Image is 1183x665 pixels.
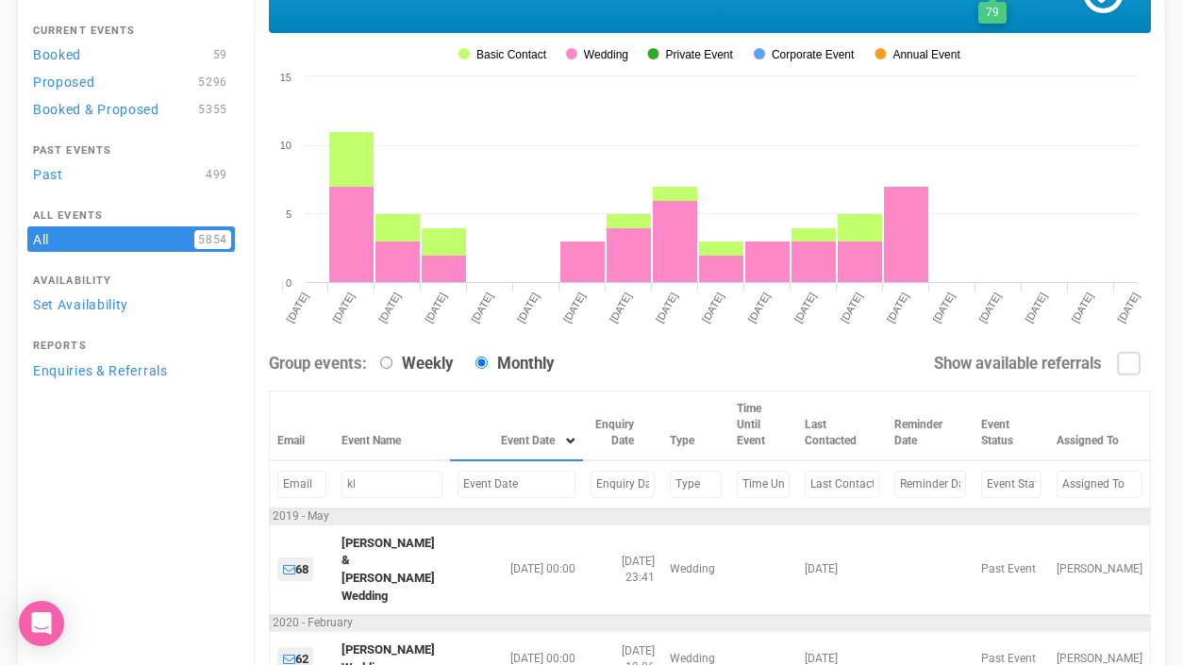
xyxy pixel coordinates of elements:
td: [DATE] 23:41 [583,524,661,614]
td: [DATE] [797,524,887,614]
tspan: 0 [286,277,292,289]
label: Weekly [371,353,453,375]
div: Open Intercom Messenger [19,601,64,646]
tspan: 10 [280,140,292,151]
a: Booked & Proposed5355 [27,96,235,122]
input: Weekly [380,357,392,369]
th: Reminder Date [887,391,974,460]
th: Type [662,391,729,460]
div: 79 [978,2,1007,24]
td: Wedding [662,524,729,614]
tspan: [DATE] [792,291,819,324]
input: Filter by Enquiry Date [591,471,654,498]
th: Time Until Event [729,391,797,460]
h4: Current Events [33,25,229,37]
input: Filter by Event Status [981,471,1041,498]
strong: Show available referrals [934,354,1102,373]
tspan: Wedding [584,48,628,61]
tspan: [DATE] [884,291,910,324]
input: Filter by Last Contacted [805,471,879,498]
input: Filter by Event Date [458,471,575,498]
td: [DATE] 00:00 [450,524,583,614]
th: Event Name [334,391,450,460]
span: 59 [209,45,231,64]
a: All5854 [27,226,235,252]
span: 5296 [194,73,231,91]
a: Set Availability [27,291,235,317]
span: 499 [202,165,231,184]
tspan: [DATE] [976,291,1003,324]
input: Filter by Event Name [342,471,442,498]
tspan: [DATE] [469,291,495,324]
tspan: [DATE] [700,291,726,324]
h4: All Events [33,210,229,222]
tspan: [DATE] [1115,291,1141,324]
input: Filter by Reminder Date [894,471,966,498]
a: Booked59 [27,42,235,67]
td: Past Event [974,524,1049,614]
tspan: [DATE] [746,291,773,324]
tspan: 15 [280,72,292,83]
tspan: [DATE] [1023,291,1049,324]
tspan: [DATE] [376,291,403,324]
h4: Past Events [33,145,229,157]
a: Proposed5296 [27,69,235,94]
strong: Group events: [269,354,367,373]
tspan: [DATE] [284,291,310,324]
th: Assigned To [1049,391,1151,460]
th: Enquiry Date [583,391,661,460]
input: Monthly [475,357,488,369]
label: Monthly [466,353,554,375]
tspan: [DATE] [515,291,542,324]
td: 2020 - February [270,615,1151,632]
th: Event Status [974,391,1049,460]
h4: Availability [33,275,229,287]
a: Enquiries & Referrals [27,357,235,383]
h4: Reports [33,341,229,352]
tspan: Corporate Event [772,48,855,61]
tspan: [DATE] [654,291,680,324]
tspan: [DATE] [561,291,588,324]
a: 68 [277,557,313,581]
tspan: [DATE] [330,291,357,324]
a: [PERSON_NAME] & [PERSON_NAME] Wedding [342,536,435,603]
th: Event Date [450,391,583,460]
span: 5854 [194,230,231,249]
input: Filter by Type [670,471,722,498]
tspan: [DATE] [1069,291,1095,324]
input: Filter by Email [277,471,326,498]
input: Filter by Time Until Event [737,471,790,498]
tspan: [DATE] [608,291,634,324]
tspan: Private Event [665,48,733,61]
tspan: Basic Contact [476,48,547,61]
span: 5355 [194,100,231,119]
input: Filter by Assigned To [1057,471,1142,498]
a: Past499 [27,161,235,187]
tspan: [DATE] [423,291,449,324]
tspan: [DATE] [930,291,957,324]
tspan: [DATE] [839,291,865,324]
th: Email [270,391,335,460]
td: 2019 - May [270,507,1151,524]
tspan: Annual Event [892,48,960,61]
tspan: 5 [286,208,292,220]
td: [PERSON_NAME] [1049,524,1151,614]
th: Last Contacted [797,391,887,460]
